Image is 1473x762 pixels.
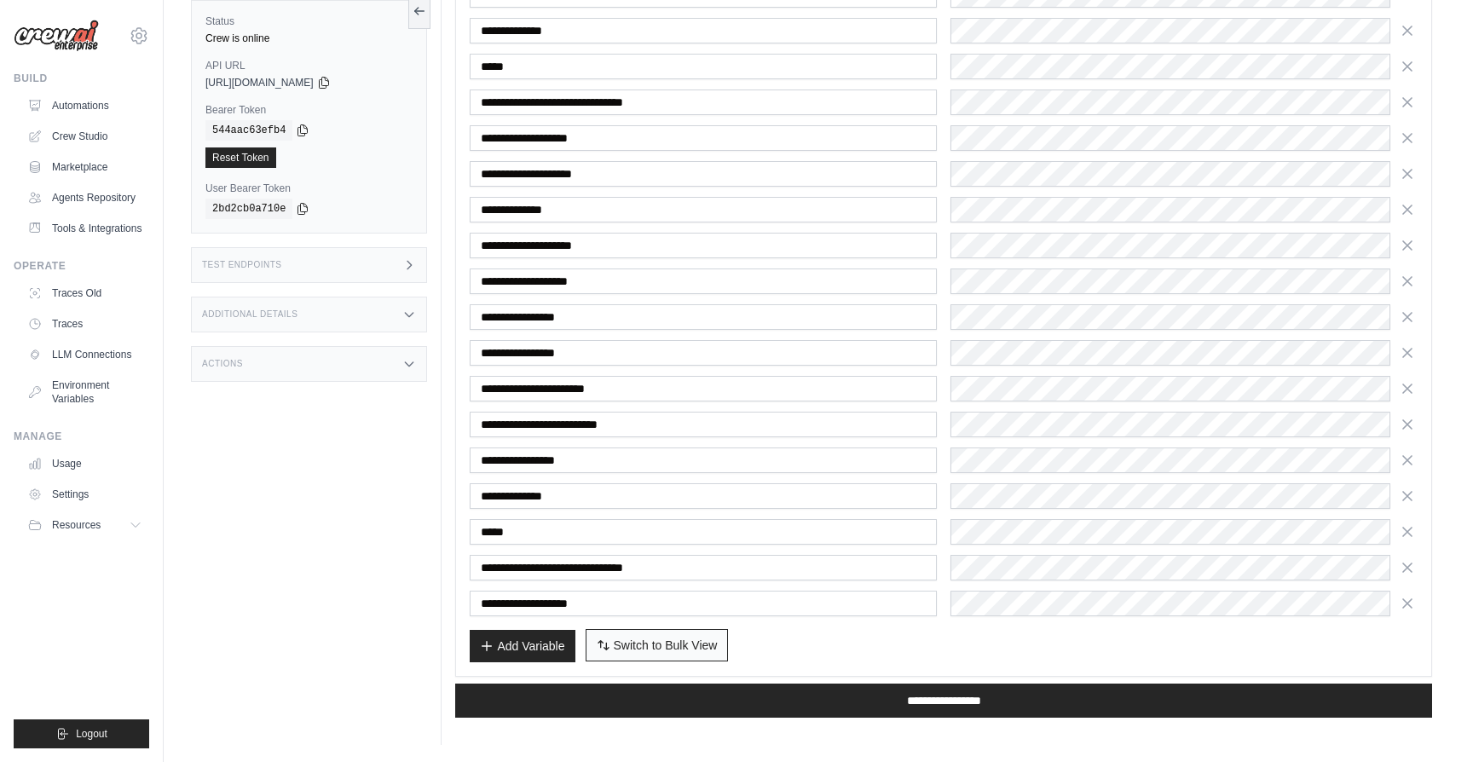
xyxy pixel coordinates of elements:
label: Status [205,14,413,28]
a: Automations [20,92,149,119]
a: Crew Studio [20,123,149,150]
button: Switch to Bulk View [586,629,729,661]
span: [URL][DOMAIN_NAME] [205,76,314,89]
h3: Additional Details [202,309,297,320]
a: Marketplace [20,153,149,181]
a: LLM Connections [20,341,149,368]
a: Agents Repository [20,184,149,211]
a: Usage [20,450,149,477]
a: Traces [20,310,149,338]
iframe: Chat Widget [1388,680,1473,762]
div: Manage [14,430,149,443]
label: User Bearer Token [205,182,413,195]
label: Bearer Token [205,103,413,117]
a: Reset Token [205,147,276,168]
button: Add Variable [470,630,575,662]
span: Switch to Bulk View [614,637,718,654]
button: Resources [20,511,149,539]
code: 2bd2cb0a710e [205,199,292,219]
span: Logout [76,727,107,741]
h3: Actions [202,359,243,369]
div: Build [14,72,149,85]
a: Environment Variables [20,372,149,413]
label: API URL [205,59,413,72]
code: 544aac63efb4 [205,120,292,141]
button: Logout [14,719,149,748]
span: Resources [52,518,101,532]
a: Traces Old [20,280,149,307]
h3: Test Endpoints [202,260,282,270]
div: Crew is online [205,32,413,45]
a: Tools & Integrations [20,215,149,242]
img: Logo [14,20,99,52]
a: Settings [20,481,149,508]
div: Operate [14,259,149,273]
